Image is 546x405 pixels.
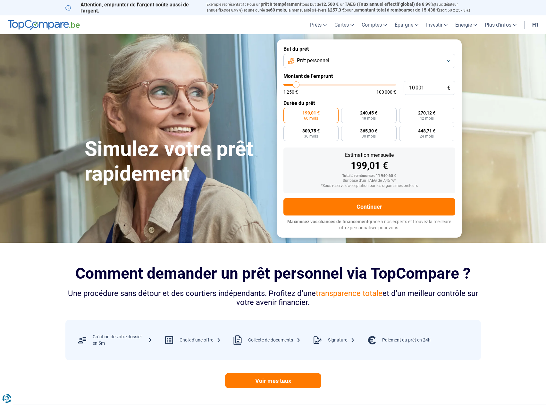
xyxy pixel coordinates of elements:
[391,15,422,34] a: Épargne
[289,184,450,188] div: *Sous réserve d'acceptation par les organismes prêteurs
[289,153,450,158] div: Estimation mensuelle
[248,337,301,343] div: Collecte de documents
[283,219,455,231] p: grâce à nos experts et trouvez la meilleure offre personnalisée pour vous.
[306,15,331,34] a: Prêts
[180,337,221,343] div: Choix d’une offre
[270,7,286,13] span: 60 mois
[65,289,481,308] div: Une procédure sans détour et des courtiers indépendants. Profitez d’une et d’un meilleur contrôle...
[451,15,481,34] a: Énergie
[321,2,339,7] span: 12.500 €
[331,15,358,34] a: Cartes
[302,111,320,115] span: 199,01 €
[218,7,226,13] span: fixe
[302,129,320,133] span: 309,75 €
[289,161,450,171] div: 199,01 €
[376,90,396,94] span: 100 000 €
[447,85,450,91] span: €
[283,54,455,68] button: Prêt personnel
[283,46,455,52] label: But du prêt
[418,129,435,133] span: 448,71 €
[345,2,434,7] span: TAEG (Taux annuel effectif global) de 8,99%
[225,373,321,388] a: Voir mes taux
[328,337,355,343] div: Signature
[528,15,542,34] a: fr
[360,111,377,115] span: 240,45 €
[330,7,345,13] span: 257,3 €
[382,337,431,343] div: Paiement du prêt en 24h
[360,129,377,133] span: 365,30 €
[316,289,382,298] span: transparence totale
[422,15,451,34] a: Investir
[93,334,152,346] div: Création de votre dossier en 5m
[362,134,376,138] span: 30 mois
[420,116,434,120] span: 42 mois
[362,116,376,120] span: 48 mois
[289,174,450,178] div: Total à rembourser: 11 940,60 €
[8,20,80,30] img: TopCompare
[261,2,301,7] span: prêt à tempérament
[289,179,450,183] div: Sur base d'un TAEG de 7,45 %*
[287,219,368,224] span: Maximisez vos chances de financement
[297,57,329,64] span: Prêt personnel
[304,116,318,120] span: 60 mois
[481,15,520,34] a: Plus d'infos
[65,2,199,14] p: Attention, emprunter de l'argent coûte aussi de l'argent.
[65,265,481,282] h2: Comment demander un prêt personnel via TopCompare ?
[283,198,455,215] button: Continuer
[85,137,269,186] h1: Simulez votre prêt rapidement
[206,2,481,13] p: Exemple représentatif : Pour un tous but de , un (taux débiteur annuel de 8,99%) et une durée de ...
[304,134,318,138] span: 36 mois
[283,73,455,79] label: Montant de l'emprunt
[420,134,434,138] span: 24 mois
[418,111,435,115] span: 270,12 €
[358,7,439,13] span: montant total à rembourser de 15.438 €
[283,100,455,106] label: Durée du prêt
[358,15,391,34] a: Comptes
[283,90,298,94] span: 1 250 €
